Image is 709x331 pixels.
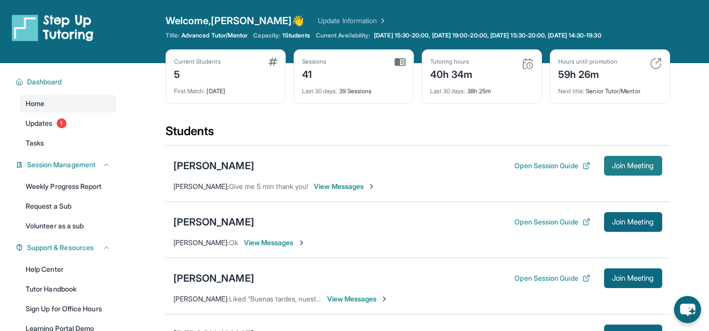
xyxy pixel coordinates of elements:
[173,238,229,247] span: [PERSON_NAME] :
[12,14,94,41] img: logo
[20,95,116,112] a: Home
[650,58,662,70] img: card
[302,58,327,66] div: Sessions
[612,219,654,225] span: Join Meeting
[174,66,221,81] div: 5
[20,197,116,215] a: Request a Sub
[522,58,534,70] img: card
[558,81,662,95] div: Senior Tutor/Mentor
[612,163,654,169] span: Join Meeting
[316,32,370,39] span: Current Availability:
[174,81,277,95] div: [DATE]
[244,238,305,248] span: View Messages
[298,239,305,247] img: Chevron-Right
[20,114,116,132] a: Updates1
[514,217,590,227] button: Open Session Guide
[430,81,534,95] div: 38h 25m
[26,99,44,109] span: Home
[20,280,116,298] a: Tutor Handbook
[20,217,116,235] a: Volunteer as a sub
[173,215,254,229] div: [PERSON_NAME]
[174,58,221,66] div: Current Students
[282,32,310,39] span: 1 Students
[368,183,375,190] img: Chevron-Right
[269,58,277,66] img: card
[380,295,388,303] img: Chevron-Right
[23,243,110,253] button: Support & Resources
[372,32,603,39] a: [DATE] 15:30-20:00, [DATE] 19:00-20:00, [DATE] 15:30-20:00, [DATE] 14:30-19:30
[173,294,229,303] span: [PERSON_NAME] :
[514,161,590,171] button: Open Session Guide
[173,159,254,173] div: [PERSON_NAME]
[26,138,44,148] span: Tasks
[395,58,405,67] img: card
[604,156,662,176] button: Join Meeting
[253,32,280,39] span: Capacity:
[302,87,338,95] span: Last 30 days :
[23,77,110,87] button: Dashboard
[302,66,327,81] div: 41
[318,16,387,26] a: Update Information
[166,32,179,39] span: Title:
[27,243,94,253] span: Support & Resources
[604,268,662,288] button: Join Meeting
[558,58,617,66] div: Hours until promotion
[314,182,375,191] span: View Messages
[229,182,308,190] span: Give me 5 min thank you!
[430,66,473,81] div: 40h 34m
[604,212,662,232] button: Join Meeting
[27,160,96,170] span: Session Management
[612,275,654,281] span: Join Meeting
[514,273,590,283] button: Open Session Guide
[173,271,254,285] div: [PERSON_NAME]
[20,178,116,195] a: Weekly Progress Report
[57,118,67,128] span: 1
[181,32,247,39] span: Advanced Tutor/Mentor
[430,58,473,66] div: Tutoring hours
[229,294,477,303] span: Liked “Buenas tardes, nuestra reunión comenzará en 1 hora, nos vemos pronto”
[558,87,585,95] span: Next title :
[674,296,701,323] button: chat-button
[558,66,617,81] div: 59h 26m
[229,238,238,247] span: Ok
[20,260,116,278] a: Help Center
[430,87,466,95] span: Last 30 days :
[20,134,116,152] a: Tasks
[173,182,229,190] span: [PERSON_NAME] :
[166,123,670,145] div: Students
[302,81,405,95] div: 39 Sessions
[23,160,110,170] button: Session Management
[374,32,601,39] span: [DATE] 15:30-20:00, [DATE] 19:00-20:00, [DATE] 15:30-20:00, [DATE] 14:30-19:30
[27,77,62,87] span: Dashboard
[174,87,205,95] span: First Match :
[327,294,389,304] span: View Messages
[377,16,387,26] img: Chevron Right
[20,300,116,318] a: Sign Up for Office Hours
[166,14,304,28] span: Welcome, [PERSON_NAME] 👋
[26,118,53,128] span: Updates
